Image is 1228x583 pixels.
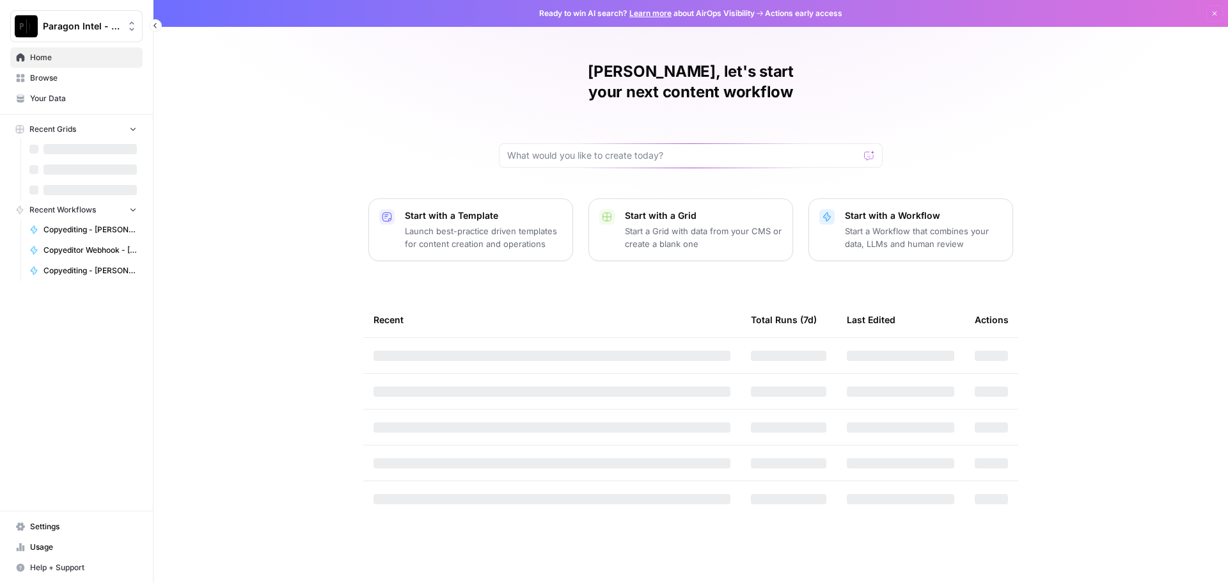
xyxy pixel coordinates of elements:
[588,198,793,261] button: Start with a GridStart a Grid with data from your CMS or create a blank one
[751,302,817,337] div: Total Runs (7d)
[499,61,883,102] h1: [PERSON_NAME], let's start your next content workflow
[507,149,859,162] input: What would you like to create today?
[43,20,120,33] span: Paragon Intel - Copyediting
[29,204,96,216] span: Recent Workflows
[10,47,143,68] a: Home
[368,198,573,261] button: Start with a TemplateLaunch best-practice driven templates for content creation and operations
[10,516,143,537] a: Settings
[845,225,1002,250] p: Start a Workflow that combines your data, LLMs and human review
[405,225,562,250] p: Launch best-practice driven templates for content creation and operations
[30,93,137,104] span: Your Data
[539,8,755,19] span: Ready to win AI search? about AirOps Visibility
[30,52,137,63] span: Home
[975,302,1009,337] div: Actions
[765,8,842,19] span: Actions early access
[847,302,895,337] div: Last Edited
[845,209,1002,222] p: Start with a Workflow
[29,124,76,135] span: Recent Grids
[15,15,38,38] img: Paragon Intel - Copyediting Logo
[10,557,143,578] button: Help + Support
[30,521,137,532] span: Settings
[43,224,137,236] span: Copyediting - [PERSON_NAME]
[10,200,143,220] button: Recent Workflows
[629,8,672,18] a: Learn more
[30,562,137,573] span: Help + Support
[24,260,143,281] a: Copyediting - [PERSON_NAME]
[625,225,782,250] p: Start a Grid with data from your CMS or create a blank one
[10,120,143,139] button: Recent Grids
[10,537,143,557] a: Usage
[30,72,137,84] span: Browse
[405,209,562,222] p: Start with a Template
[625,209,782,222] p: Start with a Grid
[10,68,143,88] a: Browse
[808,198,1013,261] button: Start with a WorkflowStart a Workflow that combines your data, LLMs and human review
[374,302,730,337] div: Recent
[43,244,137,256] span: Copyeditor Webhook - [PERSON_NAME]
[30,541,137,553] span: Usage
[24,220,143,240] a: Copyediting - [PERSON_NAME]
[10,10,143,42] button: Workspace: Paragon Intel - Copyediting
[43,265,137,276] span: Copyediting - [PERSON_NAME]
[10,88,143,109] a: Your Data
[24,240,143,260] a: Copyeditor Webhook - [PERSON_NAME]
